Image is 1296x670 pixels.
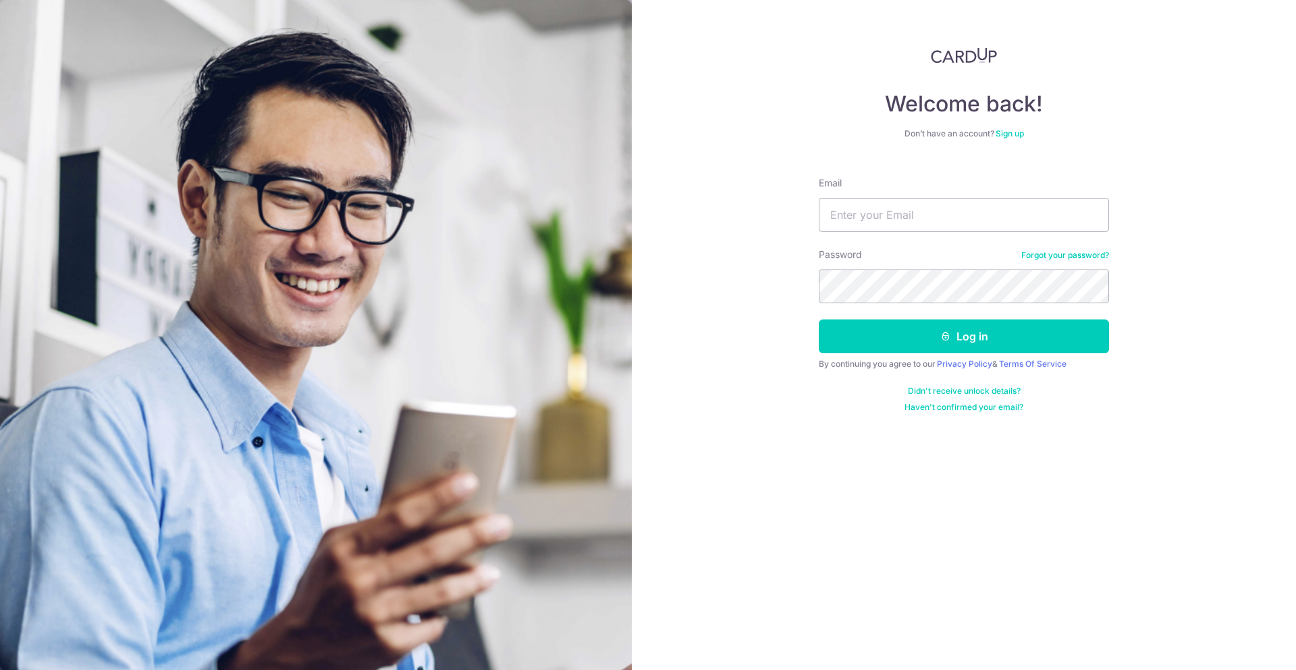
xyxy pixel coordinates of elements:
input: Enter your Email [819,198,1109,232]
a: Terms Of Service [999,359,1066,369]
button: Log in [819,319,1109,353]
div: By continuing you agree to our & [819,359,1109,369]
label: Email [819,176,842,190]
a: Didn't receive unlock details? [908,386,1021,396]
label: Password [819,248,862,261]
a: Haven't confirmed your email? [905,402,1023,413]
a: Sign up [996,128,1024,138]
div: Don’t have an account? [819,128,1109,139]
img: CardUp Logo [931,47,997,63]
a: Privacy Policy [937,359,992,369]
h4: Welcome back! [819,91,1109,118]
a: Forgot your password? [1021,250,1109,261]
